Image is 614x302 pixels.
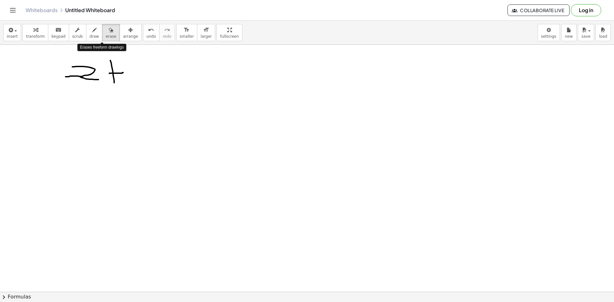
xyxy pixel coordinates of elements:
span: larger [201,34,212,39]
button: format_sizesmaller [176,24,197,41]
button: settings [538,24,560,41]
span: fullscreen [220,34,239,39]
div: Erases freeform drawings [77,44,126,51]
i: redo [164,26,170,34]
button: load [595,24,611,41]
span: keypad [51,34,66,39]
span: load [599,34,607,39]
button: draw [86,24,103,41]
button: arrange [120,24,142,41]
button: undoundo [143,24,160,41]
span: settings [541,34,556,39]
span: undo [146,34,156,39]
span: Collaborate Live [513,7,564,13]
i: keyboard [55,26,61,34]
span: new [565,34,573,39]
button: transform [22,24,48,41]
button: redoredo [159,24,175,41]
button: scrub [69,24,86,41]
span: redo [163,34,171,39]
button: save [578,24,594,41]
button: Toggle navigation [8,5,18,15]
button: fullscreen [216,24,242,41]
span: arrange [123,34,138,39]
i: format_size [203,26,209,34]
i: format_size [184,26,190,34]
button: new [561,24,577,41]
span: draw [90,34,99,39]
span: save [581,34,590,39]
a: Whiteboards [26,7,58,13]
span: smaller [180,34,194,39]
button: format_sizelarger [197,24,215,41]
button: erase [102,24,120,41]
button: Collaborate Live [508,4,570,16]
i: undo [148,26,154,34]
button: keyboardkeypad [48,24,69,41]
span: insert [7,34,18,39]
span: scrub [72,34,83,39]
button: insert [3,24,21,41]
span: erase [106,34,116,39]
span: transform [26,34,45,39]
button: Log in [571,4,601,16]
